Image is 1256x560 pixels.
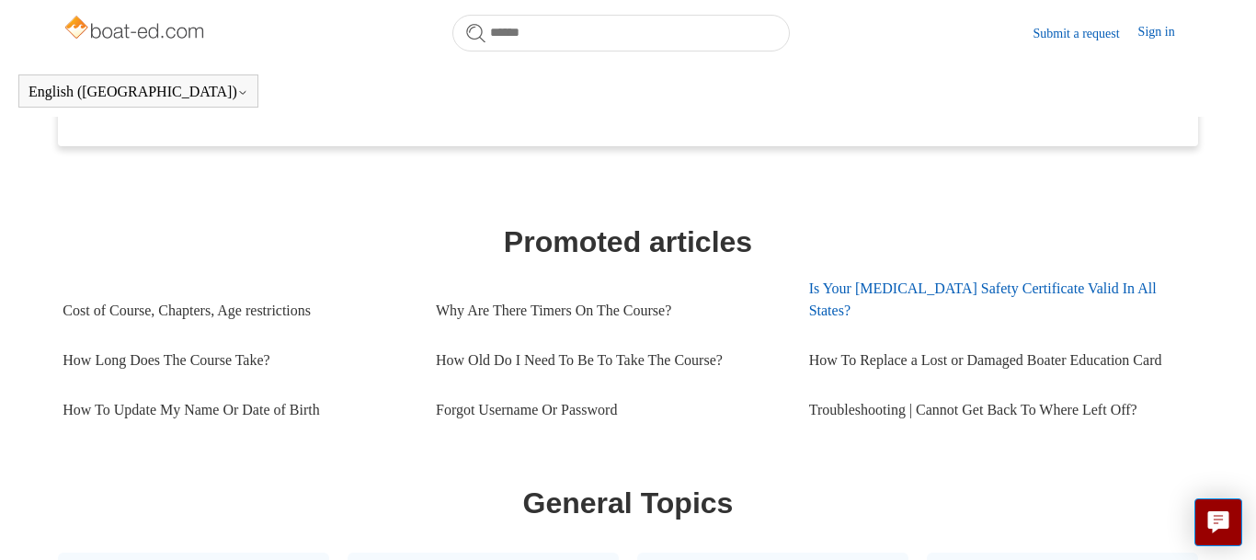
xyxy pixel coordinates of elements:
[63,336,408,385] a: How Long Does The Course Take?
[63,481,1193,525] h1: General Topics
[1138,22,1193,44] a: Sign in
[809,264,1182,336] a: Is Your [MEDICAL_DATA] Safety Certificate Valid In All States?
[452,15,790,51] input: Search
[63,11,209,48] img: Boat-Ed Help Center home page
[63,286,408,336] a: Cost of Course, Chapters, Age restrictions
[1033,24,1138,43] a: Submit a request
[436,336,782,385] a: How Old Do I Need To Be To Take The Course?
[809,385,1182,435] a: Troubleshooting | Cannot Get Back To Where Left Off?
[63,385,408,435] a: How To Update My Name Or Date of Birth
[63,220,1193,264] h1: Promoted articles
[809,336,1182,385] a: How To Replace a Lost or Damaged Boater Education Card
[29,84,248,100] button: English ([GEOGRAPHIC_DATA])
[436,286,782,336] a: Why Are There Timers On The Course?
[1194,498,1242,546] button: Live chat
[436,385,782,435] a: Forgot Username Or Password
